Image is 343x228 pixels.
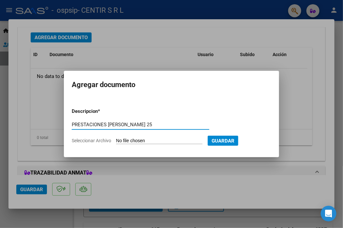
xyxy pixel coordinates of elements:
h2: Agregar documento [72,79,271,91]
span: Guardar [212,138,234,144]
p: Descripcion [72,108,132,115]
button: Guardar [208,136,238,146]
div: Open Intercom Messenger [321,206,336,221]
span: Seleccionar Archivo [72,138,111,143]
